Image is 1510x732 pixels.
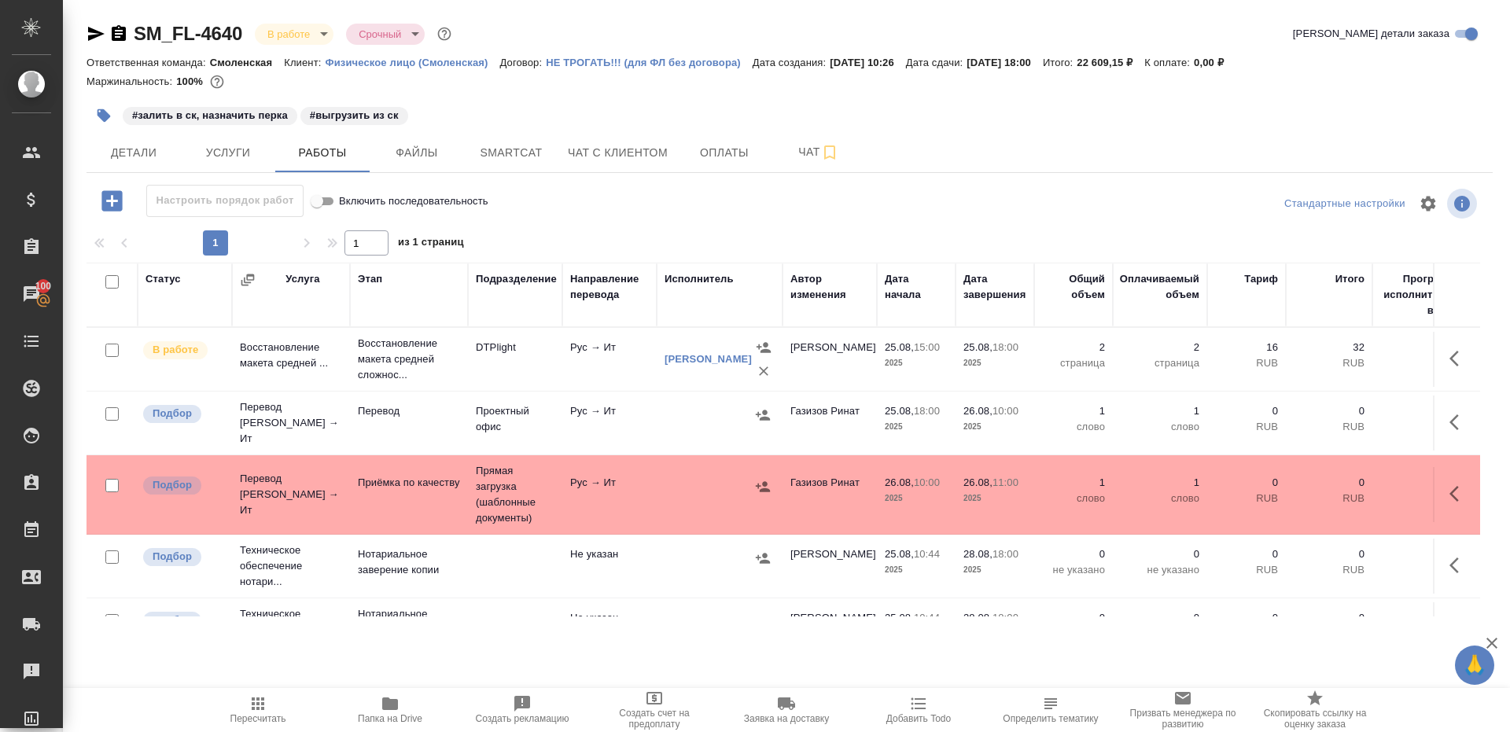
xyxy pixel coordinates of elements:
[1440,610,1478,648] button: Здесь прячутся важные кнопки
[963,476,993,488] p: 26.08,
[1042,271,1105,303] div: Общий объем
[885,548,914,560] p: 25.08,
[885,476,914,488] p: 26.08,
[468,332,562,387] td: DTPlight
[468,455,562,534] td: Прямая загрузка (шаблонные документы)
[153,477,192,493] p: Подбор
[993,341,1018,353] p: 18:00
[1042,355,1105,371] p: страница
[1440,340,1478,377] button: Здесь прячутся важные кнопки
[1380,271,1451,318] div: Прогресс исполнителя в SC
[1215,546,1278,562] p: 0
[358,403,460,419] p: Перевод
[914,476,940,488] p: 10:00
[1121,562,1199,578] p: не указано
[885,271,948,303] div: Дата начала
[1215,475,1278,491] p: 0
[790,271,869,303] div: Автор изменения
[720,688,853,732] button: Заявка на доставку
[456,688,588,732] button: Создать рекламацию
[885,491,948,506] p: 2025
[398,233,464,256] span: из 1 страниц
[1144,57,1194,68] p: К оплате:
[476,713,569,724] span: Создать рекламацию
[687,143,762,163] span: Оплаты
[906,57,967,68] p: Дата сдачи:
[4,274,59,314] a: 100
[885,405,914,417] p: 25.08,
[1215,340,1278,355] p: 16
[1215,491,1278,506] p: RUB
[285,271,319,287] div: Услуга
[1294,610,1365,626] p: 0
[358,546,460,578] p: Нотариальное заверение копии
[783,539,877,594] td: [PERSON_NAME]
[967,57,1043,68] p: [DATE] 18:00
[963,355,1026,371] p: 2025
[263,28,315,41] button: В работе
[153,406,192,421] p: Подбор
[1215,419,1278,435] p: RUB
[963,341,993,353] p: 25.08,
[570,271,649,303] div: Направление перевода
[1120,271,1199,303] div: Оплачиваемый объем
[134,23,242,44] a: SM_FL-4640
[1215,403,1278,419] p: 0
[665,353,752,365] a: [PERSON_NAME]
[1409,185,1447,223] span: Настроить таблицу
[963,271,1026,303] div: Дата завершения
[473,143,549,163] span: Smartcat
[914,405,940,417] p: 18:00
[358,713,422,724] span: Папка на Drive
[358,336,460,383] p: Восстановление макета средней сложнос...
[963,419,1026,435] p: 2025
[853,688,985,732] button: Добавить Todo
[993,405,1018,417] p: 10:00
[914,612,940,623] p: 10:44
[1121,403,1199,419] p: 1
[1440,475,1478,513] button: Здесь прячутся важные кнопки
[153,342,198,358] p: В работе
[1258,708,1372,730] span: Скопировать ссылку на оценку заказа
[1294,491,1365,506] p: RUB
[1042,419,1105,435] p: слово
[568,143,668,163] span: Чат с клиентом
[1121,340,1199,355] p: 2
[885,612,914,623] p: 25.08,
[1294,546,1365,562] p: 0
[468,395,562,451] td: Проектный офис
[1003,713,1098,724] span: Определить тематику
[324,688,456,732] button: Папка на Drive
[1215,355,1278,371] p: RUB
[751,475,775,498] button: Назначить
[885,341,914,353] p: 25.08,
[1455,646,1494,685] button: 🙏
[153,549,192,565] p: Подбор
[914,341,940,353] p: 15:00
[1294,419,1365,435] p: RUB
[1249,688,1381,732] button: Скопировать ссылку на оценку заказа
[753,57,830,68] p: Дата создания:
[232,463,350,526] td: Перевод [PERSON_NAME] → Ит
[142,610,224,631] div: Можно подбирать исполнителей
[1294,355,1365,371] p: RUB
[1077,57,1144,68] p: 22 609,15 ₽
[744,713,829,724] span: Заявка на доставку
[153,612,192,628] p: Подбор
[1461,649,1488,682] span: 🙏
[993,476,1018,488] p: 11:00
[142,403,224,425] div: Можно подбирать исполнителей
[1294,475,1365,491] p: 0
[751,610,775,634] button: Назначить
[232,535,350,598] td: Техническое обеспечение нотари...
[358,475,460,491] p: Приёмка по качеству
[1121,610,1199,626] p: 0
[210,57,285,68] p: Смоленская
[240,272,256,288] button: Сгруппировать
[1293,26,1449,42] span: [PERSON_NAME] детали заказа
[192,688,324,732] button: Пересчитать
[1042,610,1105,626] p: 0
[783,467,877,522] td: Газизов Ринат
[562,602,657,657] td: Не указан
[1447,189,1480,219] span: Посмотреть информацию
